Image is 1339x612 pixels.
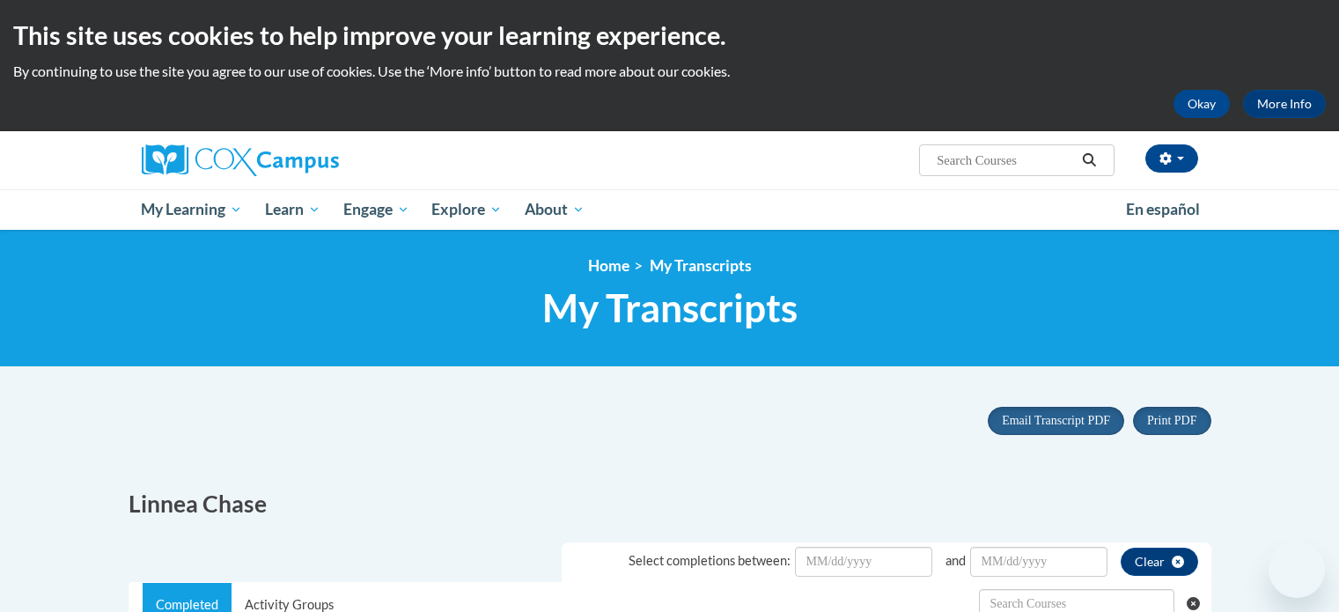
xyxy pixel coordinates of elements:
[542,284,798,331] span: My Transcripts
[650,256,752,275] span: My Transcripts
[142,144,476,176] a: Cox Campus
[513,189,596,230] a: About
[629,553,791,568] span: Select completions between:
[142,144,339,176] img: Cox Campus
[935,150,1076,171] input: Search Courses
[431,199,502,220] span: Explore
[1269,542,1325,598] iframe: Button to launch messaging window
[945,553,966,568] span: and
[129,488,657,520] h2: Linnea Chase
[332,189,421,230] a: Engage
[13,62,1326,81] p: By continuing to use the site you agree to our use of cookies. Use the ‘More info’ button to read...
[420,189,513,230] a: Explore
[1147,414,1196,427] span: Print PDF
[588,256,629,275] a: Home
[141,199,242,220] span: My Learning
[1145,144,1198,173] button: Account Settings
[1133,407,1210,435] button: Print PDF
[254,189,332,230] a: Learn
[265,199,320,220] span: Learn
[988,407,1124,435] button: Email Transcript PDF
[343,199,409,220] span: Engage
[1121,548,1198,576] button: clear
[130,189,254,230] a: My Learning
[1076,150,1102,171] button: Search
[115,189,1225,230] div: Main menu
[1126,200,1200,218] span: En español
[795,547,932,577] input: Date Input
[1173,90,1230,118] button: Okay
[970,547,1107,577] input: Date Input
[525,199,585,220] span: About
[1002,414,1110,427] span: Email Transcript PDF
[1243,90,1326,118] a: More Info
[1115,191,1211,228] a: En español
[13,18,1326,53] h2: This site uses cookies to help improve your learning experience.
